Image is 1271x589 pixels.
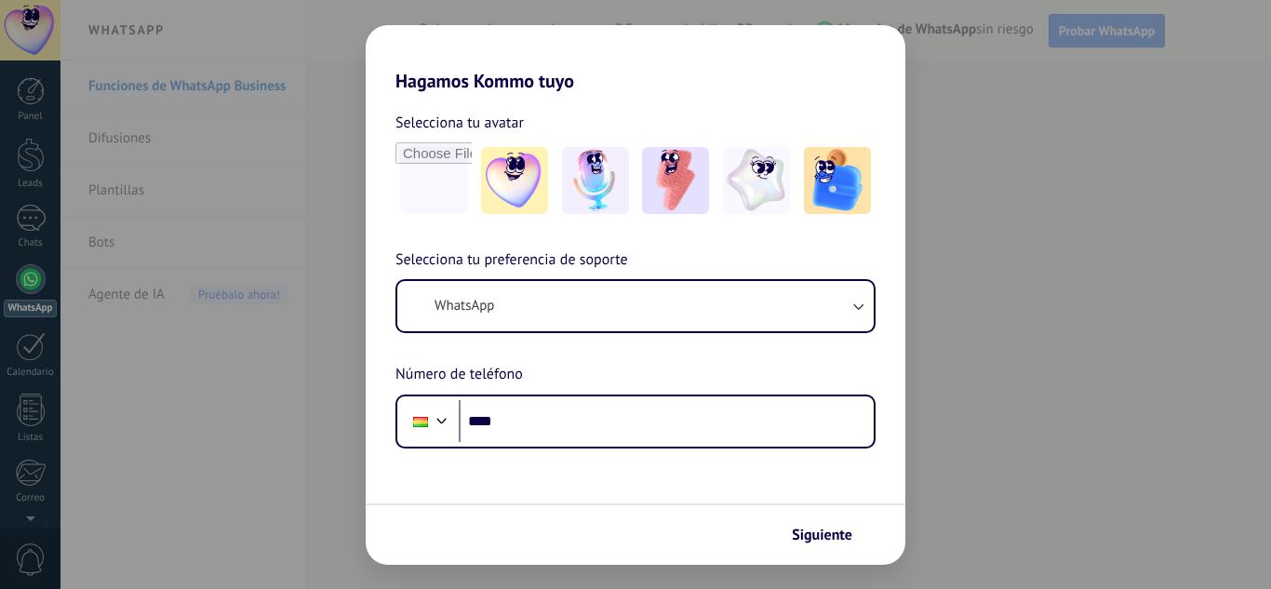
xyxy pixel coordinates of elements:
span: Siguiente [792,529,852,542]
img: -2.jpeg [562,147,629,214]
span: Selecciona tu avatar [395,111,524,135]
span: Selecciona tu preferencia de soporte [395,248,628,273]
button: Siguiente [783,519,877,551]
h2: Hagamos Kommo tuyo [366,25,905,92]
div: Bolivia: + 591 [403,402,438,441]
button: WhatsApp [397,281,874,331]
img: -4.jpeg [723,147,790,214]
img: -5.jpeg [804,147,871,214]
img: -3.jpeg [642,147,709,214]
span: Número de teléfono [395,363,523,387]
span: WhatsApp [435,297,494,315]
img: -1.jpeg [481,147,548,214]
